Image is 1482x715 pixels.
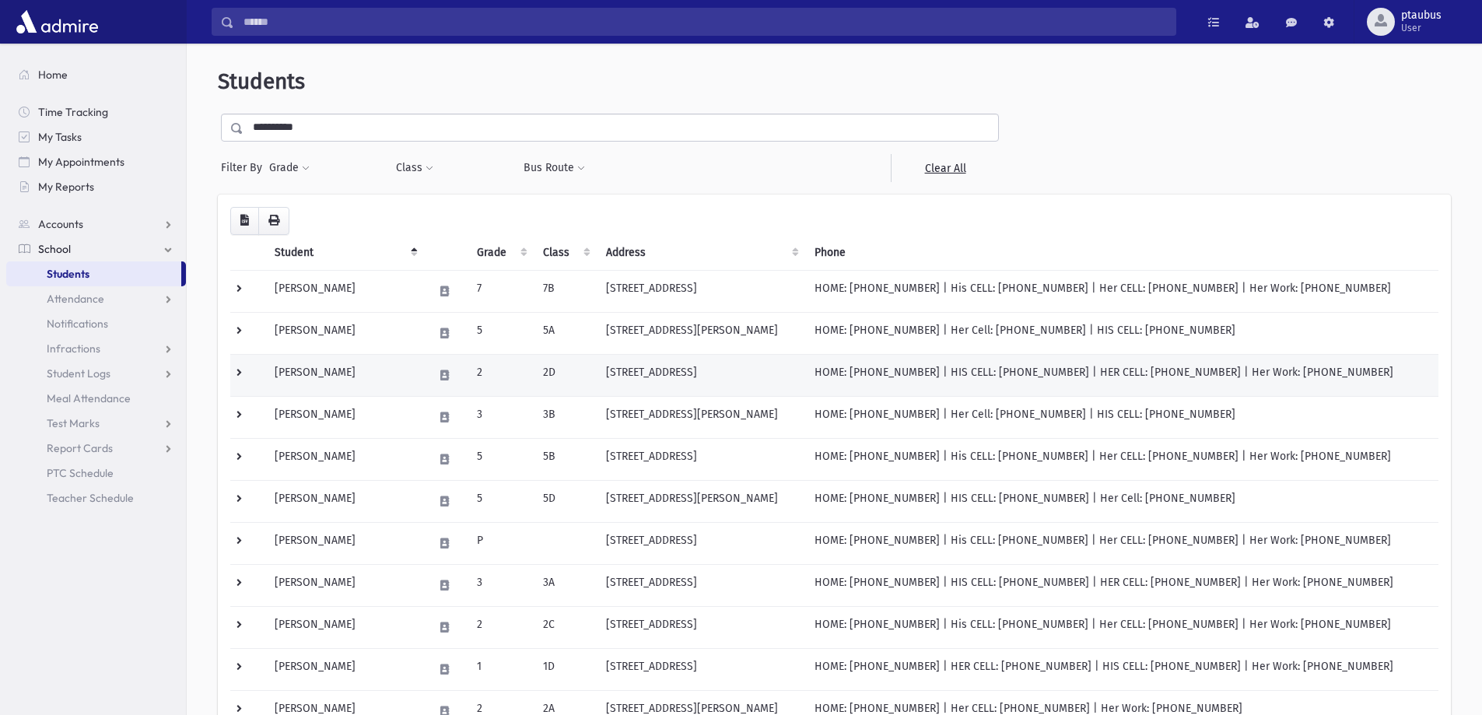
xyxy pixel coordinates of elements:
[468,606,534,648] td: 2
[6,286,186,311] a: Attendance
[597,354,805,396] td: [STREET_ADDRESS]
[6,311,186,336] a: Notifications
[265,270,425,312] td: [PERSON_NAME]
[6,386,186,411] a: Meal Attendance
[6,62,186,87] a: Home
[468,235,534,271] th: Grade: activate to sort column ascending
[265,606,425,648] td: [PERSON_NAME]
[805,396,1438,438] td: HOME: [PHONE_NUMBER] | Her Cell: [PHONE_NUMBER] | HIS CELL: [PHONE_NUMBER]
[47,491,134,505] span: Teacher Schedule
[6,411,186,436] a: Test Marks
[468,480,534,522] td: 5
[230,207,259,235] button: CSV
[805,648,1438,690] td: HOME: [PHONE_NUMBER] | HER CELL: [PHONE_NUMBER] | HIS CELL: [PHONE_NUMBER] | Her Work: [PHONE_NUM...
[6,124,186,149] a: My Tasks
[468,522,534,564] td: P
[534,480,597,522] td: 5D
[597,564,805,606] td: [STREET_ADDRESS]
[47,391,131,405] span: Meal Attendance
[268,154,310,182] button: Grade
[38,68,68,82] span: Home
[534,396,597,438] td: 3B
[805,235,1438,271] th: Phone
[468,312,534,354] td: 5
[12,6,102,37] img: AdmirePro
[805,480,1438,522] td: HOME: [PHONE_NUMBER] | HIS CELL: [PHONE_NUMBER] | Her Cell: [PHONE_NUMBER]
[6,237,186,261] a: School
[1401,9,1442,22] span: ptaubus
[47,292,104,306] span: Attendance
[468,438,534,480] td: 5
[6,336,186,361] a: Infractions
[534,648,597,690] td: 1D
[265,312,425,354] td: [PERSON_NAME]
[265,396,425,438] td: [PERSON_NAME]
[805,312,1438,354] td: HOME: [PHONE_NUMBER] | Her Cell: [PHONE_NUMBER] | HIS CELL: [PHONE_NUMBER]
[597,312,805,354] td: [STREET_ADDRESS][PERSON_NAME]
[805,606,1438,648] td: HOME: [PHONE_NUMBER] | His CELL: [PHONE_NUMBER] | Her CELL: [PHONE_NUMBER] | Her Work: [PHONE_NUM...
[468,270,534,312] td: 7
[265,354,425,396] td: [PERSON_NAME]
[47,366,110,380] span: Student Logs
[597,522,805,564] td: [STREET_ADDRESS]
[534,438,597,480] td: 5B
[47,466,114,480] span: PTC Schedule
[265,480,425,522] td: [PERSON_NAME]
[38,130,82,144] span: My Tasks
[805,438,1438,480] td: HOME: [PHONE_NUMBER] | His CELL: [PHONE_NUMBER] | Her CELL: [PHONE_NUMBER] | Her Work: [PHONE_NUM...
[1401,22,1442,34] span: User
[38,155,124,169] span: My Appointments
[597,235,805,271] th: Address: activate to sort column ascending
[265,438,425,480] td: [PERSON_NAME]
[234,8,1175,36] input: Search
[6,361,186,386] a: Student Logs
[265,522,425,564] td: [PERSON_NAME]
[47,317,108,331] span: Notifications
[6,436,186,461] a: Report Cards
[47,342,100,356] span: Infractions
[38,105,108,119] span: Time Tracking
[265,648,425,690] td: [PERSON_NAME]
[468,648,534,690] td: 1
[597,480,805,522] td: [STREET_ADDRESS][PERSON_NAME]
[534,564,597,606] td: 3A
[805,270,1438,312] td: HOME: [PHONE_NUMBER] | His CELL: [PHONE_NUMBER] | Her CELL: [PHONE_NUMBER] | Her Work: [PHONE_NUM...
[534,270,597,312] td: 7B
[47,416,100,430] span: Test Marks
[6,149,186,174] a: My Appointments
[891,154,999,182] a: Clear All
[47,267,89,281] span: Students
[47,441,113,455] span: Report Cards
[534,235,597,271] th: Class: activate to sort column ascending
[6,461,186,485] a: PTC Schedule
[597,648,805,690] td: [STREET_ADDRESS]
[6,212,186,237] a: Accounts
[38,180,94,194] span: My Reports
[597,438,805,480] td: [STREET_ADDRESS]
[468,354,534,396] td: 2
[805,522,1438,564] td: HOME: [PHONE_NUMBER] | His CELL: [PHONE_NUMBER] | Her CELL: [PHONE_NUMBER] | Her Work: [PHONE_NUM...
[805,354,1438,396] td: HOME: [PHONE_NUMBER] | HIS CELL: [PHONE_NUMBER] | HER CELL: [PHONE_NUMBER] | Her Work: [PHONE_NUM...
[534,606,597,648] td: 2C
[534,354,597,396] td: 2D
[597,606,805,648] td: [STREET_ADDRESS]
[221,159,268,176] span: Filter By
[597,396,805,438] td: [STREET_ADDRESS][PERSON_NAME]
[218,68,305,94] span: Students
[265,235,425,271] th: Student: activate to sort column descending
[534,312,597,354] td: 5A
[805,564,1438,606] td: HOME: [PHONE_NUMBER] | HIS CELL: [PHONE_NUMBER] | HER CELL: [PHONE_NUMBER] | Her Work: [PHONE_NUM...
[6,485,186,510] a: Teacher Schedule
[468,396,534,438] td: 3
[265,564,425,606] td: [PERSON_NAME]
[6,261,181,286] a: Students
[597,270,805,312] td: [STREET_ADDRESS]
[395,154,434,182] button: Class
[6,174,186,199] a: My Reports
[523,154,586,182] button: Bus Route
[38,242,71,256] span: School
[6,100,186,124] a: Time Tracking
[468,564,534,606] td: 3
[258,207,289,235] button: Print
[38,217,83,231] span: Accounts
